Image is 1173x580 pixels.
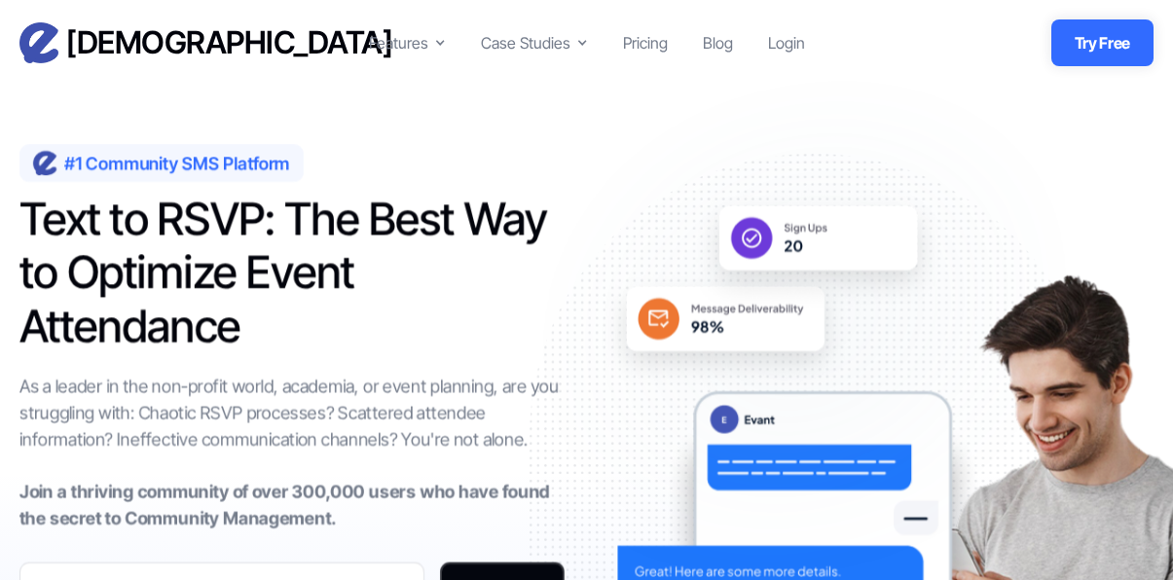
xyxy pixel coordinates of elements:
div: Case Studies [481,31,570,54]
div: #1 Community SMS Platform [64,152,290,175]
a: home [19,22,359,63]
strong: Try Free [1075,33,1130,53]
a: Blog [703,31,733,54]
a: Try Free [1051,19,1154,66]
div: Features [369,31,446,54]
div: Case Studies [481,31,588,54]
h3: [DEMOGRAPHIC_DATA] [66,23,392,62]
a: Pricing [623,31,668,54]
strong: Join a thriving community of over 300,000 users who have found the secret to Community Management. [19,482,550,528]
h1: Text to RSVP: The Best Way to Optimize Event Attendance [19,193,565,354]
div: Features [369,31,428,54]
a: Login [768,31,805,54]
div: As a leader in the non-profit world, academia, or event planning, are you struggling with: Chaoti... [19,374,565,531]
